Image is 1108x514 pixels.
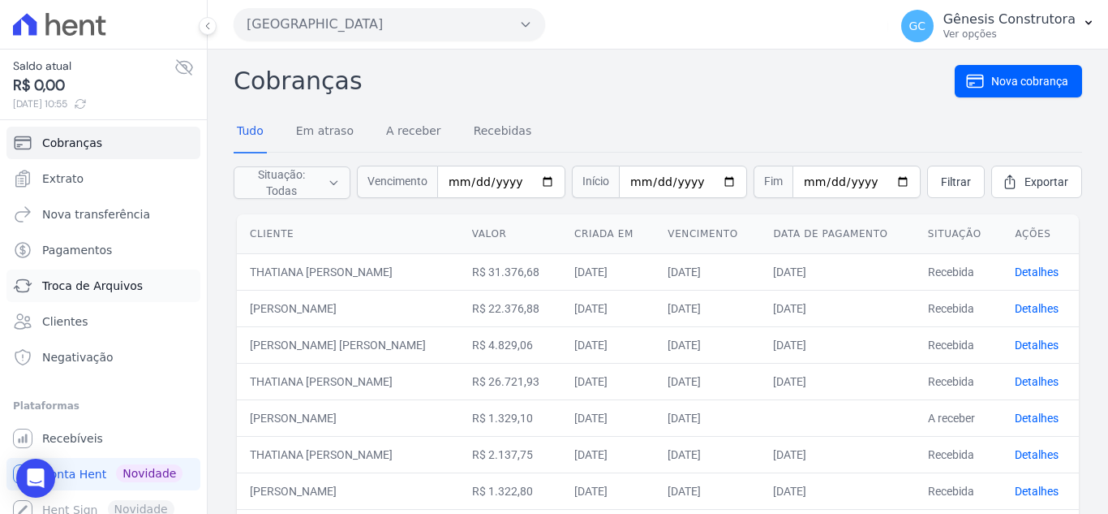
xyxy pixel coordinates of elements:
th: Ações [1002,214,1079,254]
td: THATIANA [PERSON_NAME] [237,253,459,290]
td: [DATE] [561,473,655,509]
span: Início [572,166,619,198]
span: [DATE] 10:55 [13,97,174,111]
td: [DATE] [655,290,760,326]
td: Recebida [915,290,1003,326]
span: R$ 0,00 [13,75,174,97]
div: Open Intercom Messenger [16,459,55,498]
span: Cobranças [42,135,102,151]
a: Conta Hent Novidade [6,458,200,490]
td: THATIANA [PERSON_NAME] [237,363,459,400]
td: A receber [915,400,1003,436]
td: [DATE] [760,436,914,473]
a: Detalhes [1015,339,1059,352]
td: [DATE] [655,326,760,363]
td: R$ 22.376,88 [459,290,561,326]
th: Situação [915,214,1003,254]
a: Negativação [6,341,200,374]
span: Troca de Arquivos [42,278,143,294]
td: [DATE] [655,473,760,509]
td: Recebida [915,363,1003,400]
td: [PERSON_NAME] [237,473,459,509]
span: Filtrar [941,174,971,190]
td: [DATE] [561,363,655,400]
a: Cobranças [6,127,200,159]
span: Fim [754,166,792,198]
td: [DATE] [760,290,914,326]
p: Gênesis Construtora [943,11,1076,28]
span: Novidade [116,464,183,482]
button: GC Gênesis Construtora Ver opções [888,3,1108,49]
span: GC [908,20,925,32]
a: Filtrar [927,166,985,198]
td: [DATE] [760,253,914,290]
th: Valor [459,214,561,254]
td: R$ 1.329,10 [459,400,561,436]
td: R$ 26.721,93 [459,363,561,400]
td: [PERSON_NAME] [237,290,459,326]
span: Negativação [42,349,114,365]
span: Nova cobrança [991,73,1068,89]
a: Recebíveis [6,422,200,455]
a: Recebidas [470,111,535,153]
span: Nova transferência [42,206,150,222]
td: [DATE] [561,436,655,473]
th: Vencimento [655,214,760,254]
a: Detalhes [1015,266,1059,279]
a: Extrato [6,162,200,195]
td: [DATE] [655,400,760,436]
td: [DATE] [561,326,655,363]
td: [DATE] [561,400,655,436]
td: R$ 2.137,75 [459,436,561,473]
a: Nova cobrança [955,65,1082,97]
td: R$ 31.376,68 [459,253,561,290]
a: Detalhes [1015,485,1059,498]
td: Recebida [915,473,1003,509]
td: Recebida [915,253,1003,290]
span: Recebíveis [42,430,103,447]
a: Em atraso [293,111,357,153]
td: [PERSON_NAME] [237,400,459,436]
td: R$ 4.829,06 [459,326,561,363]
td: R$ 1.322,80 [459,473,561,509]
span: Vencimento [357,166,437,198]
button: [GEOGRAPHIC_DATA] [234,8,545,41]
a: Detalhes [1015,412,1059,425]
span: Clientes [42,313,88,330]
td: [DATE] [561,290,655,326]
a: Detalhes [1015,448,1059,461]
th: Criada em [561,214,655,254]
span: Pagamentos [42,242,112,258]
span: Exportar [1024,174,1068,190]
a: Pagamentos [6,234,200,266]
a: Troca de Arquivos [6,270,200,302]
span: Saldo atual [13,58,174,75]
td: [DATE] [655,363,760,400]
h2: Cobranças [234,63,955,99]
button: Situação: Todas [234,166,350,199]
th: Cliente [237,214,459,254]
td: Recebida [915,436,1003,473]
a: Exportar [991,166,1082,198]
td: [PERSON_NAME] [PERSON_NAME] [237,326,459,363]
td: [DATE] [760,473,914,509]
a: Tudo [234,111,267,153]
span: Situação: Todas [244,166,318,199]
a: Detalhes [1015,375,1059,388]
td: Recebida [915,326,1003,363]
p: Ver opções [943,28,1076,41]
span: Conta Hent [42,466,106,482]
td: [DATE] [561,253,655,290]
td: [DATE] [760,363,914,400]
td: [DATE] [655,436,760,473]
th: Data de pagamento [760,214,914,254]
a: Detalhes [1015,302,1059,315]
span: Extrato [42,171,84,187]
a: Clientes [6,305,200,338]
div: Plataformas [13,396,194,416]
a: Nova transferência [6,198,200,231]
td: [DATE] [760,326,914,363]
a: A receber [383,111,444,153]
td: THATIANA [PERSON_NAME] [237,436,459,473]
td: [DATE] [655,253,760,290]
